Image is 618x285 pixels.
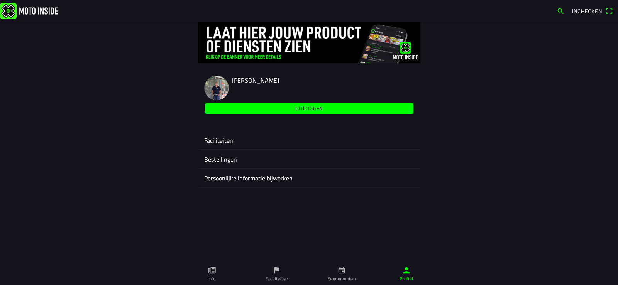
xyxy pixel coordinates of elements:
ion-icon: paper [208,266,216,275]
ion-label: Bestellingen [204,155,414,164]
ion-label: Faciliteiten [265,275,288,282]
a: Incheckenqr scanner [568,4,616,17]
span: [PERSON_NAME] [232,76,279,85]
ion-icon: flag [273,266,281,275]
span: Inchecken [572,7,602,15]
ion-button: Uitloggen [205,103,413,114]
ion-label: Info [208,275,215,282]
ion-label: Profiel [400,275,413,282]
ion-label: Persoonlijke informatie bijwerken [204,174,414,183]
img: Rm4JFSzNVAX7DEV5GiY63Bk2nVVvapjb2v3Gdgt51608670907.jpg [204,76,229,100]
ion-icon: person [402,266,411,275]
ion-icon: calendar [337,266,346,275]
ion-label: Evenementen [327,275,356,282]
img: 4Lg0uCZZgYSq9MW2zyHRs12dBiEH1AZVHKMOLPl0.jpg [198,22,420,63]
ion-label: Faciliteiten [204,136,414,145]
a: search [553,4,568,17]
